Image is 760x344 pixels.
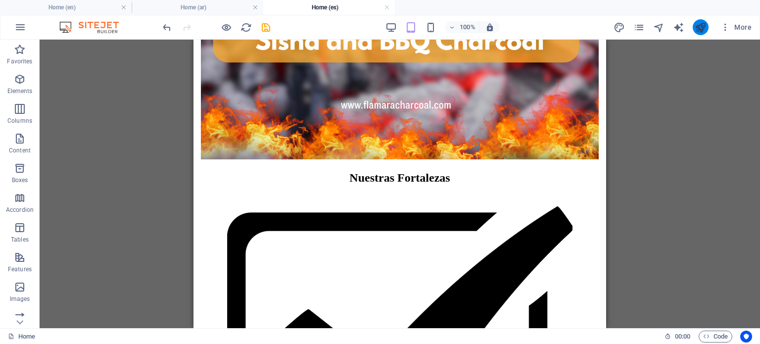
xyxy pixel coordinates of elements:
[260,21,272,33] button: save
[673,21,685,33] button: text_generator
[7,57,32,65] p: Favorites
[57,21,131,33] img: Editor Logo
[9,147,31,154] p: Content
[7,87,33,95] p: Elements
[260,22,272,33] i: Save (Ctrl+S)
[460,21,475,33] h6: 100%
[653,22,665,33] i: Navigator
[132,2,263,13] h4: Home (ar)
[11,236,29,244] p: Tables
[740,331,752,343] button: Usercentrics
[665,331,691,343] h6: Session time
[682,333,683,340] span: :
[161,21,173,33] button: undo
[445,21,480,33] button: 100%
[633,22,645,33] i: Pages (Ctrl+Alt+S)
[716,19,756,35] button: More
[240,22,252,33] i: Reload page
[485,23,494,32] i: On resize automatically adjust zoom level to fit chosen device.
[699,331,732,343] button: Code
[675,331,690,343] span: 00 00
[703,331,728,343] span: Code
[633,21,645,33] button: pages
[161,22,173,33] i: Undo: Delete elements (Ctrl+Z)
[10,295,30,303] p: Images
[7,117,32,125] p: Columns
[8,265,32,273] p: Features
[6,206,34,214] p: Accordion
[263,2,395,13] h4: Home (es)
[614,22,625,33] i: Design (Ctrl+Alt+Y)
[12,176,28,184] p: Boxes
[240,21,252,33] button: reload
[8,331,35,343] a: Click to cancel selection. Double-click to open Pages
[653,21,665,33] button: navigator
[720,22,752,32] span: More
[614,21,625,33] button: design
[693,19,709,35] button: publish
[673,22,684,33] i: AI Writer
[220,21,232,33] button: Click here to leave preview mode and continue editing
